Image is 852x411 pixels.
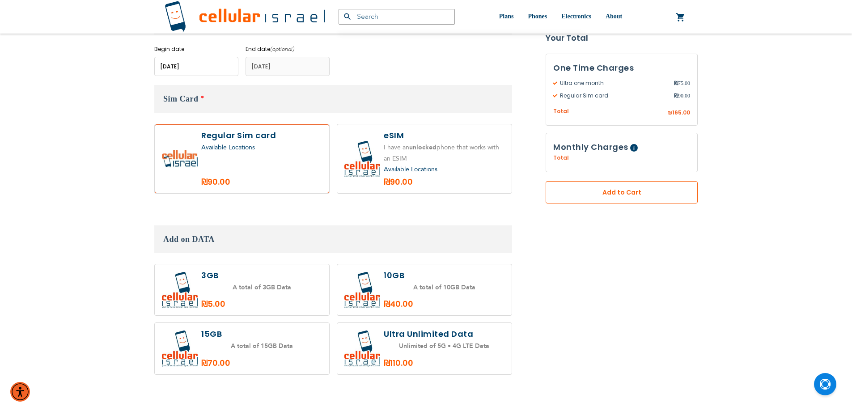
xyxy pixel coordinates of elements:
span: Add to Cart [575,188,668,197]
span: About [606,13,622,20]
input: MM/DD/YYYY [154,57,238,76]
div: Accessibility Menu [10,382,30,402]
button: Add to Cart [546,182,698,204]
strong: Your Total [546,31,698,45]
i: (optional) [270,46,295,53]
span: Monthly Charges [553,142,628,153]
span: Ultra one month [553,79,674,87]
span: Total [553,107,569,116]
label: End date [246,45,330,53]
span: Phones [528,13,547,20]
span: 90.00 [674,92,690,100]
span: Help [630,144,638,152]
h3: One Time Charges [553,61,690,75]
span: Regular Sim card [553,92,674,100]
span: ₪ [674,79,678,87]
a: Available Locations [201,143,255,152]
img: Cellular Israel Logo [165,1,325,33]
span: ₪ [667,109,672,117]
span: 75.00 [674,79,690,87]
input: Search [339,9,455,25]
span: Total [553,154,569,162]
a: Available Locations [384,165,437,174]
span: ₪ [674,92,678,100]
span: Add on DATA [163,235,215,244]
label: Begin date [154,45,238,53]
span: Electronics [561,13,591,20]
input: MM/DD/YYYY [246,57,330,76]
span: 165.00 [672,109,690,116]
span: Sim Card [163,94,199,103]
span: Plans [499,13,514,20]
